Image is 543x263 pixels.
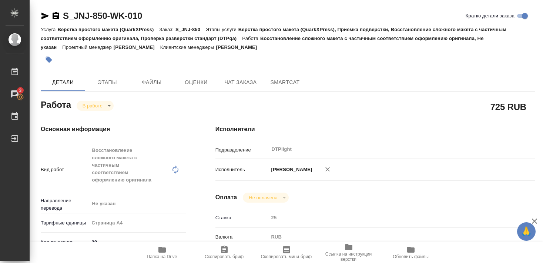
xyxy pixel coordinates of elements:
[206,27,238,32] p: Этапы услуги
[319,161,336,177] button: Удалить исполнителя
[41,197,89,212] p: Направление перевода
[380,242,442,263] button: Обновить файлы
[14,87,26,94] span: 3
[247,194,279,201] button: Не оплачена
[41,27,57,32] p: Услуга
[215,193,237,202] h4: Оплата
[160,44,216,50] p: Клиентские менеджеры
[51,11,60,20] button: Скопировать ссылку
[131,242,193,263] button: Папка на Drive
[41,239,89,246] p: Кол-во единиц
[41,11,50,20] button: Скопировать ссылку для ЯМессенджера
[57,27,159,32] p: Верстка простого макета (QuarkXPress)
[243,193,288,203] div: В работе
[45,78,81,87] span: Детали
[255,242,318,263] button: Скопировать мини-бриф
[41,36,484,50] p: Восстановление сложного макета с частичным соответствием оформлению оригинала, Не указан
[2,85,28,103] a: 3
[41,51,57,68] button: Добавить тэг
[178,78,214,87] span: Оценки
[393,254,429,259] span: Обновить файлы
[77,101,114,111] div: В работе
[175,27,206,32] p: S_JNJ-850
[215,166,269,173] p: Исполнитель
[62,44,113,50] p: Проектный менеджер
[490,100,526,113] h2: 725 RUB
[41,219,89,227] p: Тарифные единицы
[318,242,380,263] button: Ссылка на инструкции верстки
[147,254,177,259] span: Папка на Drive
[205,254,244,259] span: Скопировать бриф
[466,12,514,20] span: Кратко детали заказа
[134,78,170,87] span: Файлы
[114,44,160,50] p: [PERSON_NAME]
[517,222,536,241] button: 🙏
[322,252,375,262] span: Ссылка на инструкции верстки
[215,125,535,134] h4: Исполнители
[215,146,269,154] p: Подразделение
[520,224,533,239] span: 🙏
[41,166,89,173] p: Вид работ
[269,231,508,243] div: RUB
[89,217,186,229] div: Страница А4
[41,125,186,134] h4: Основная информация
[193,242,255,263] button: Скопировать бриф
[90,78,125,87] span: Этапы
[215,214,269,222] p: Ставка
[41,97,71,111] h2: Работа
[89,237,186,247] input: ✎ Введи что-нибудь
[242,36,260,41] p: Работа
[216,44,262,50] p: [PERSON_NAME]
[80,103,105,109] button: В работе
[261,254,312,259] span: Скопировать мини-бриф
[269,212,508,223] input: Пустое поле
[160,27,175,32] p: Заказ:
[223,78,258,87] span: Чат заказа
[41,27,506,41] p: Верстка простого макета (QuarkXPress), Приемка подверстки, Восстановление сложного макета с части...
[215,233,269,241] p: Валюта
[269,166,312,173] p: [PERSON_NAME]
[267,78,303,87] span: SmartCat
[63,11,142,21] a: S_JNJ-850-WK-010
